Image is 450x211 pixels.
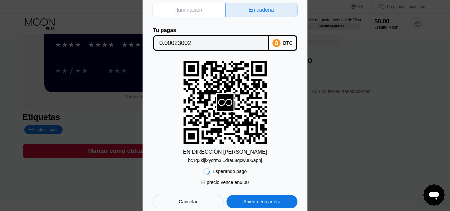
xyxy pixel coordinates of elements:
[423,184,445,206] iframe: Botón para iniciar la ventana de mensajería
[153,195,224,208] div: Cancelar
[179,199,198,204] font: Cancelar
[201,180,239,185] font: El precio vence en
[283,40,292,46] font: BTC
[175,7,202,13] font: Iluminación
[239,180,248,185] font: 6:00
[183,149,190,155] font: EN
[225,3,298,17] div: En cadena
[213,169,247,174] font: Esperando pago
[153,27,176,33] font: Tu pagas
[248,7,274,13] font: En cadena
[192,149,267,155] font: DIRECCIÓN [PERSON_NAME]
[188,155,262,163] div: bc1q3kljl2ycrm3...drau8qcw005aphj
[226,195,297,208] div: Abierta en cartera
[153,3,225,17] div: Iluminación
[153,27,297,51] div: Tu pagasBTC
[188,158,262,163] font: bc1q3kljl2ycrm3...drau8qcw005aphj
[243,199,280,204] font: Abierta en cartera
